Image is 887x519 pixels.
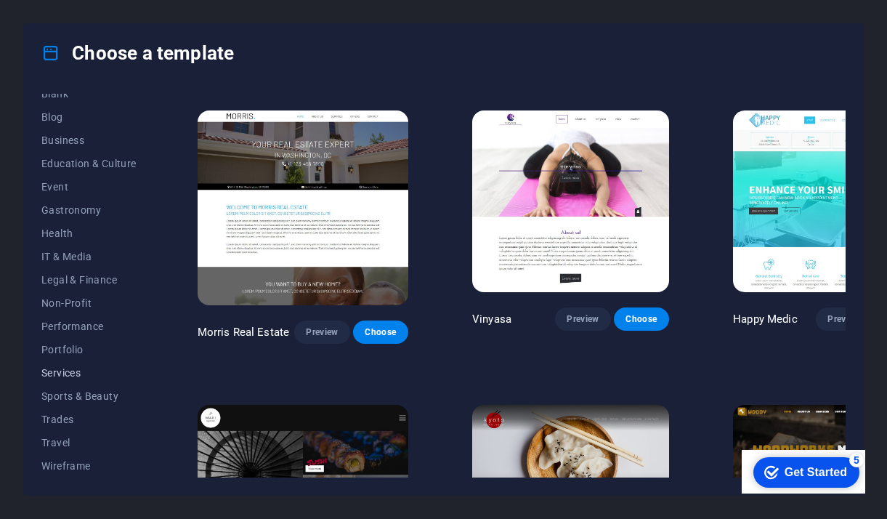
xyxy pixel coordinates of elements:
span: Services [41,367,137,379]
button: Health [41,222,137,245]
button: Blog [41,105,137,129]
button: Wireframe [41,454,137,478]
button: Education & Culture [41,152,137,175]
span: Travel [41,437,137,448]
button: Gastronomy [41,198,137,222]
h4: Choose a template [41,41,234,65]
button: IT & Media [41,245,137,268]
span: Event [41,181,137,193]
button: Preview [816,307,871,331]
span: Health [41,228,137,239]
span: Choose [625,313,657,325]
span: Blog [41,111,137,123]
span: Gastronomy [41,204,137,216]
button: Services [41,361,137,385]
button: Event [41,175,137,198]
span: Non-Profit [41,297,137,309]
button: Non-Profit [41,291,137,315]
button: Legal & Finance [41,268,137,291]
button: Blank [41,82,137,105]
span: IT & Media [41,251,137,262]
button: Sports & Beauty [41,385,137,408]
span: Portfolio [41,344,137,355]
img: Morris Real Estate [198,110,408,305]
span: Business [41,134,137,146]
span: Preview [306,326,338,338]
button: Trades [41,408,137,431]
span: Preview [827,313,859,325]
div: 5 [108,3,122,17]
span: Wireframe [41,460,137,472]
p: Happy Medic [733,312,798,326]
span: Blank [41,88,137,100]
p: Morris Real Estate [198,325,290,339]
button: Choose [614,307,669,331]
span: Education & Culture [41,158,137,169]
div: Get Started 5 items remaining, 0% complete [12,7,118,38]
span: Sports & Beauty [41,390,137,402]
span: Performance [41,321,137,332]
span: Legal & Finance [41,274,137,286]
button: Performance [41,315,137,338]
span: Choose [365,326,397,338]
button: Preview [294,321,349,344]
img: Vinyasa [472,110,669,292]
p: Vinyasa [472,312,511,326]
span: Trades [41,414,137,425]
span: Preview [567,313,599,325]
div: Get Started [43,16,105,29]
button: Preview [555,307,610,331]
button: Portfolio [41,338,137,361]
button: Business [41,129,137,152]
button: Travel [41,431,137,454]
button: Choose [353,321,408,344]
